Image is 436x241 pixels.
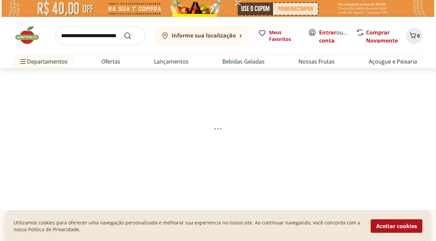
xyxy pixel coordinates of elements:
a: Açougue e Peixaria [369,57,417,66]
a: Nossas Frutas [299,57,335,66]
a: Comprar Novamente [366,29,398,44]
input: search [55,26,145,45]
button: Aceitar cookies [371,219,422,233]
a: Entrar [319,29,336,36]
button: Menu [19,53,27,70]
a: Lançamentos [154,57,189,66]
img: Hortifruti [14,25,47,45]
a: Ofertas [101,57,120,66]
span: 0 [417,32,420,39]
button: Carrinho [406,28,422,44]
b: Informe sua localização [172,32,236,39]
a: Criar conta [319,29,356,44]
a: Meus Favoritos [258,29,300,43]
button: Informe sua localização [153,26,250,45]
span: ou [319,28,349,45]
p: Utilizamos cookies para oferecer uma navegação personalizada e melhorar sua experiencia no nosso ... [14,219,363,233]
span: Meus Favoritos [269,29,300,43]
span: Departamentos [19,53,68,70]
a: Bebidas Geladas [223,57,265,66]
button: Submit Search [124,32,140,40]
